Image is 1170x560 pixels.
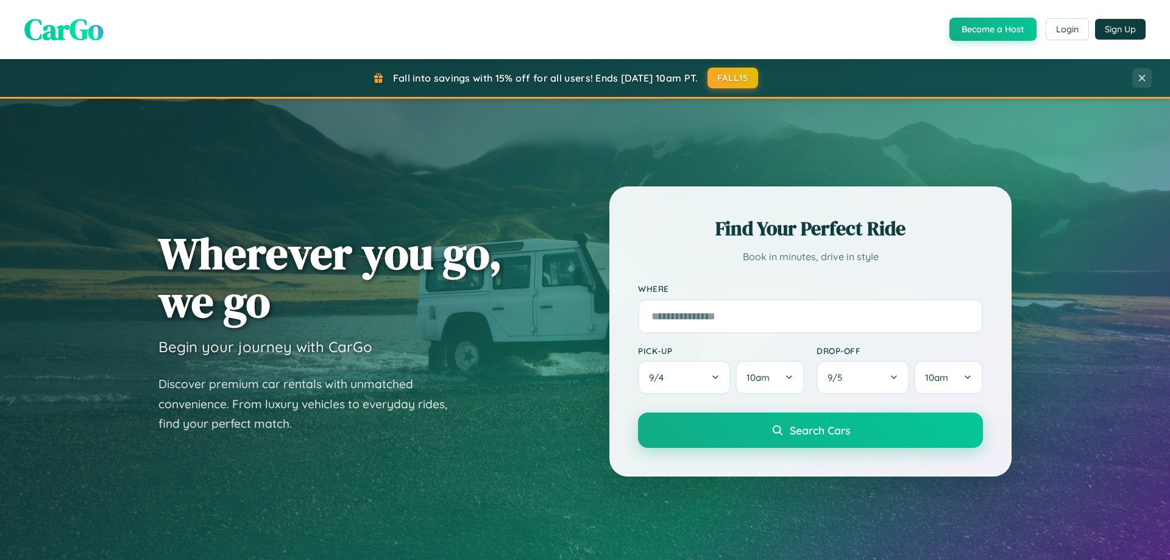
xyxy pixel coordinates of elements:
[638,284,983,294] label: Where
[638,413,983,448] button: Search Cars
[828,372,848,383] span: 9 / 5
[707,68,759,88] button: FALL15
[949,18,1037,41] button: Become a Host
[746,372,770,383] span: 10am
[638,346,804,356] label: Pick-up
[158,374,463,434] p: Discover premium car rentals with unmatched convenience. From luxury vehicles to everyday rides, ...
[1046,18,1089,40] button: Login
[817,361,909,394] button: 9/5
[817,346,983,356] label: Drop-off
[393,72,698,84] span: Fall into savings with 15% off for all users! Ends [DATE] 10am PT.
[1095,19,1146,40] button: Sign Up
[790,424,850,437] span: Search Cars
[158,338,372,356] h3: Begin your journey with CarGo
[736,361,804,394] button: 10am
[638,248,983,266] p: Book in minutes, drive in style
[638,215,983,242] h2: Find Your Perfect Ride
[24,9,104,49] span: CarGo
[158,229,502,325] h1: Wherever you go, we go
[638,361,731,394] button: 9/4
[649,372,670,383] span: 9 / 4
[914,361,983,394] button: 10am
[925,372,948,383] span: 10am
